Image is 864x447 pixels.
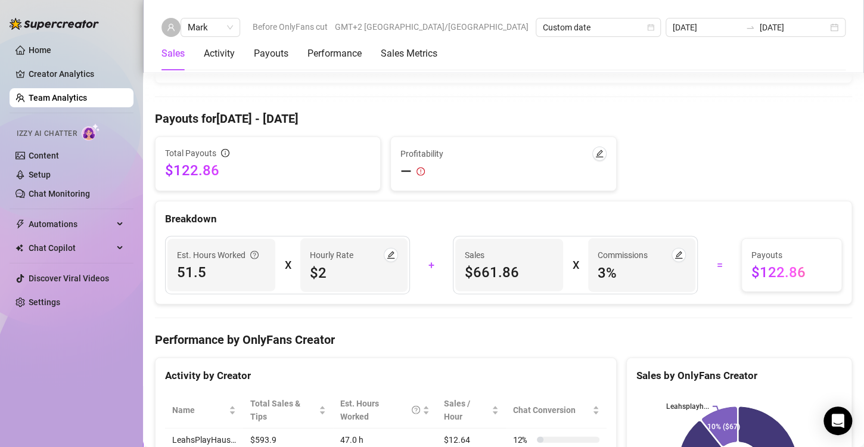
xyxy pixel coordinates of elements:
span: question-circle [250,249,259,262]
a: Settings [29,297,60,307]
img: logo-BBDzfeDw.svg [10,18,99,30]
span: Name [172,403,226,417]
span: edit [675,251,683,259]
span: Chat Copilot [29,238,113,257]
div: X [285,256,291,275]
a: Creator Analytics [29,64,124,83]
span: swap-right [745,23,755,32]
span: Chat Conversion [513,403,590,417]
a: Setup [29,170,51,179]
span: Before OnlyFans cut [253,18,328,36]
span: user [167,23,175,32]
div: Payouts [254,46,288,61]
th: Total Sales & Tips [243,392,333,429]
span: exclamation-circle [417,167,425,176]
span: Custom date [543,18,654,36]
span: Payouts [751,249,832,262]
span: Total Payouts [165,147,216,160]
a: Team Analytics [29,93,87,103]
div: Performance [307,46,362,61]
a: Home [29,45,51,55]
a: Discover Viral Videos [29,274,109,283]
span: Automations [29,215,113,234]
span: info-circle [221,149,229,157]
text: Leahsplayh... [666,402,708,411]
div: Est. Hours Worked [340,397,420,423]
span: Sales / Hour [444,397,489,423]
span: — [400,162,412,181]
img: AI Chatter [82,123,100,141]
article: Commissions [598,249,648,262]
th: Sales / Hour [437,392,506,429]
input: Start date [673,21,741,34]
div: = [705,256,734,275]
img: Chat Copilot [15,244,23,252]
h4: Payouts for [DATE] - [DATE] [155,110,852,127]
div: Open Intercom Messenger [823,406,852,435]
a: Chat Monitoring [29,189,90,198]
th: Chat Conversion [506,392,607,429]
div: + [417,256,446,275]
h4: Performance by OnlyFans Creator [155,331,852,348]
span: Mark [188,18,233,36]
span: edit [595,150,604,158]
div: Sales [161,46,185,61]
div: Activity by Creator [165,368,607,384]
div: Sales Metrics [381,46,437,61]
div: Sales by OnlyFans Creator [636,368,842,384]
span: Total Sales & Tips [250,397,316,423]
div: Est. Hours Worked [177,249,259,262]
a: Content [29,151,59,160]
span: $122.86 [751,263,832,282]
span: Profitability [400,147,443,160]
span: $2 [310,263,399,283]
span: GMT+2 [GEOGRAPHIC_DATA]/[GEOGRAPHIC_DATA] [335,18,529,36]
div: X [573,256,579,275]
span: $661.86 [465,263,554,282]
span: to [745,23,755,32]
span: $122.86 [165,161,371,180]
div: Activity [204,46,235,61]
span: question-circle [412,397,420,423]
span: thunderbolt [15,219,25,229]
span: edit [387,251,395,259]
input: End date [760,21,828,34]
span: Izzy AI Chatter [17,128,77,139]
span: 12 % [513,433,532,446]
article: Hourly Rate [310,249,353,262]
span: Sales [465,249,554,262]
div: Breakdown [165,211,842,227]
span: 51.5 [177,263,266,282]
span: calendar [647,24,654,31]
th: Name [165,392,243,429]
span: 3 % [598,263,686,283]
